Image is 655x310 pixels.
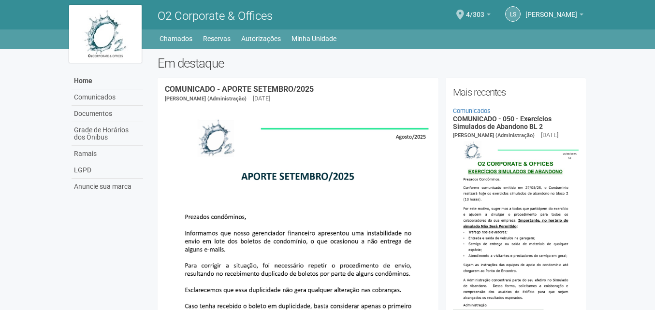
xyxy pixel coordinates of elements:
[466,12,491,20] a: 4/303
[72,122,143,146] a: Grade de Horários dos Ônibus
[453,85,579,99] h2: Mais recentes
[453,107,491,114] a: Comunicados
[525,1,577,18] span: Leonardo Silva Leao
[241,32,281,45] a: Autorizações
[525,12,583,20] a: [PERSON_NAME]
[505,6,521,22] a: LS
[158,9,273,23] span: O2 Corporate & Offices
[203,32,231,45] a: Reservas
[165,96,247,102] span: [PERSON_NAME] (Administração)
[69,5,142,63] img: logo.jpg
[72,73,143,89] a: Home
[253,94,270,103] div: [DATE]
[291,32,336,45] a: Minha Unidade
[165,85,314,94] a: COMUNICADO - APORTE SETEMBRO/2025
[72,162,143,179] a: LGPD
[72,106,143,122] a: Documentos
[158,56,586,70] h2: Em destaque
[72,146,143,162] a: Ramais
[453,132,535,139] span: [PERSON_NAME] (Administração)
[541,131,558,140] div: [DATE]
[72,179,143,195] a: Anuncie sua marca
[72,89,143,106] a: Comunicados
[466,1,484,18] span: 4/303
[453,115,552,130] a: COMUNICADO - 050 - Exercícios Simulados de Abandono BL 2
[160,32,192,45] a: Chamados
